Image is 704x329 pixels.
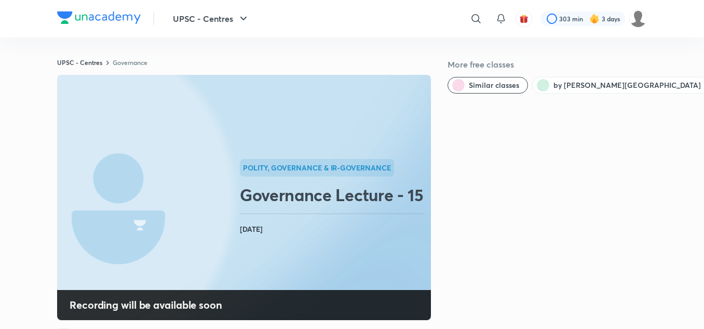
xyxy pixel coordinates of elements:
[70,298,222,312] h4: Recording will be available soon
[469,80,519,90] span: Similar classes
[516,10,532,27] button: avatar
[167,8,256,29] button: UPSC - Centres
[629,10,647,28] img: amit tripathi
[553,80,701,90] span: by Atul Lohiya
[57,11,141,24] img: Company Logo
[113,58,147,67] a: Governance
[57,58,102,67] a: UPSC - Centres
[519,14,529,23] img: avatar
[448,58,647,71] h5: More free classes
[57,11,141,27] a: Company Logo
[240,185,427,205] h2: Governance Lecture - 15
[589,14,600,24] img: streak
[448,77,528,94] button: Similar classes
[240,222,427,236] h4: [DATE]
